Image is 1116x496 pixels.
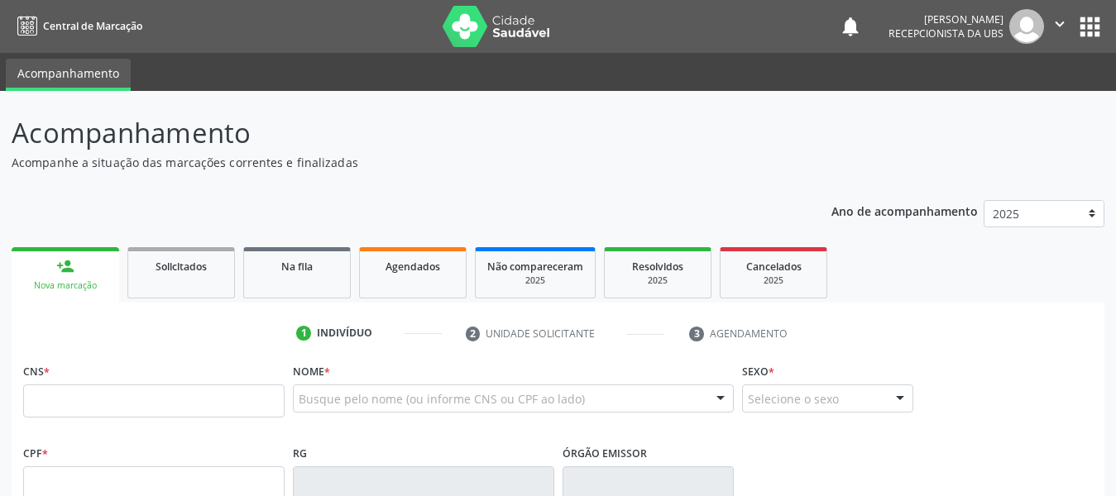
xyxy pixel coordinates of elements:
[1051,15,1069,33] i: 
[6,59,131,91] a: Acompanhamento
[1075,12,1104,41] button: apps
[632,260,683,274] span: Resolvidos
[487,274,583,287] div: 2025
[386,260,440,274] span: Agendados
[748,390,839,408] span: Selecione o sexo
[296,326,311,341] div: 1
[156,260,207,274] span: Solicitados
[746,260,802,274] span: Cancelados
[616,274,699,287] div: 2025
[1009,9,1044,44] img: img
[23,279,108,292] div: Nova marcação
[293,441,307,466] label: RG
[281,260,313,274] span: Na fila
[732,274,815,287] div: 2025
[831,200,978,221] p: Ano de acompanhamento
[839,15,862,38] button: notifications
[1044,9,1075,44] button: 
[56,257,74,275] div: person_add
[23,359,50,384] label: CNS
[299,390,585,408] span: Busque pelo nome (ou informe CNS ou CPF ao lado)
[293,359,330,384] label: Nome
[317,326,372,341] div: Indivíduo
[12,112,777,154] p: Acompanhamento
[487,260,583,274] span: Não compareceram
[43,19,142,33] span: Central de Marcação
[888,12,1003,26] div: [PERSON_NAME]
[888,26,1003,41] span: Recepcionista da UBS
[12,154,777,171] p: Acompanhe a situação das marcações correntes e finalizadas
[563,441,647,466] label: Órgão emissor
[742,359,774,384] label: Sexo
[12,12,142,40] a: Central de Marcação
